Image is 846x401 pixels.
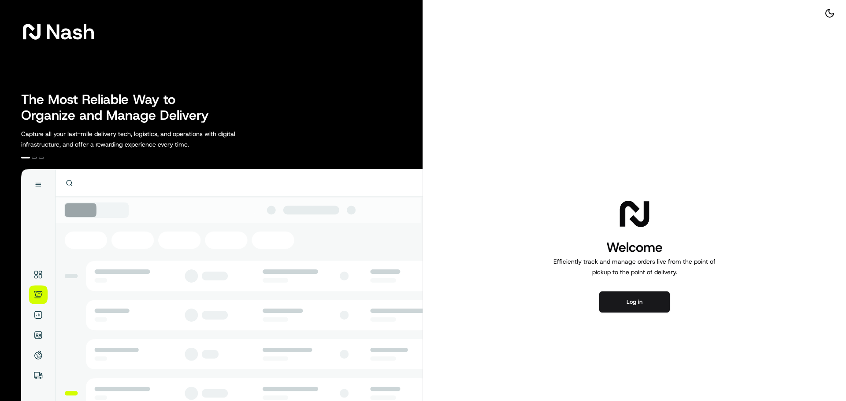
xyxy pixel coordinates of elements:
p: Capture all your last-mile delivery tech, logistics, and operations with digital infrastructure, ... [21,129,275,150]
button: Log in [599,291,670,313]
p: Efficiently track and manage orders live from the point of pickup to the point of delivery. [550,256,719,277]
h1: Welcome [550,239,719,256]
h2: The Most Reliable Way to Organize and Manage Delivery [21,92,219,123]
span: Nash [46,23,95,40]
